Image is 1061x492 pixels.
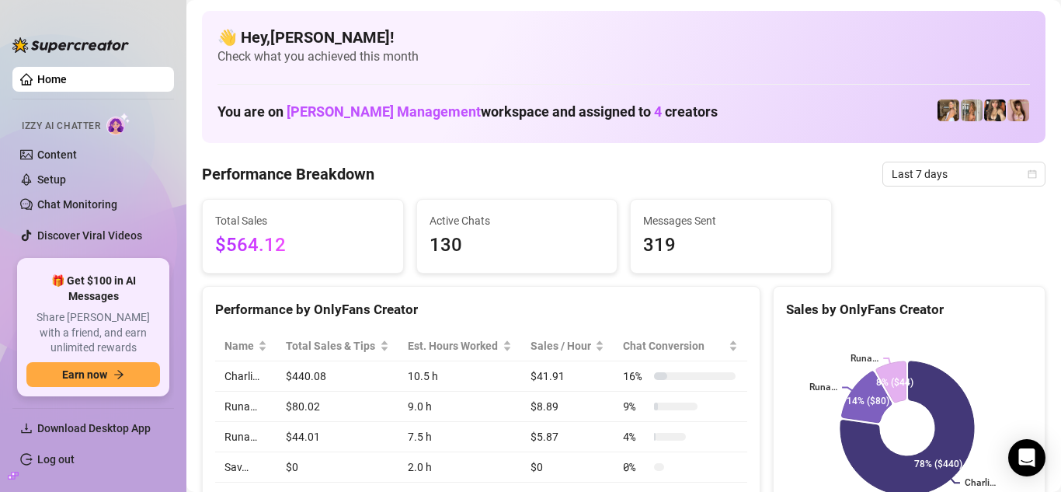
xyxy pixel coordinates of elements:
span: build [8,470,19,481]
a: Chat Monitoring [37,198,117,211]
td: 10.5 h [398,361,521,392]
span: Chat Conversion [623,337,725,354]
span: Total Sales [215,212,391,229]
span: arrow-right [113,369,124,380]
td: $0 [277,452,398,483]
img: AI Chatter [106,113,130,135]
span: 16 % [623,368,648,385]
td: $440.08 [277,361,398,392]
span: Last 7 days [892,162,1036,186]
span: 319 [643,231,819,260]
td: 7.5 h [398,422,521,452]
button: Earn nowarrow-right [26,362,160,387]
a: Content [37,148,77,161]
td: Sav… [215,452,277,483]
span: 130 [430,231,605,260]
div: Open Intercom Messenger [1008,439,1045,476]
span: Earn now [62,368,107,381]
span: $564.12 [215,231,391,260]
text: Charli… [965,478,996,489]
span: 4 [654,103,662,120]
td: $5.87 [521,422,614,452]
td: $44.01 [277,422,398,452]
td: $80.02 [277,392,398,422]
td: 9.0 h [398,392,521,422]
text: Runa… [809,382,837,393]
h4: 👋 Hey, [PERSON_NAME] ! [217,26,1030,48]
td: Charli… [215,361,277,392]
img: logo-BBDzfeDw.svg [12,37,129,53]
a: Log out [37,453,75,466]
a: Home [37,73,67,85]
div: Performance by OnlyFans Creator [215,299,747,320]
span: 4 % [623,428,648,445]
span: Active Chats [430,212,605,229]
span: calendar [1028,169,1037,179]
span: Messages Sent [643,212,819,229]
h4: Performance Breakdown [202,163,374,185]
span: download [20,422,33,434]
span: Download Desktop App [37,422,151,434]
span: Total Sales & Tips [286,337,377,354]
th: Chat Conversion [614,331,746,361]
span: Name [224,337,255,354]
img: Runa [984,99,1006,121]
span: Izzy AI Chatter [22,119,100,134]
span: Check what you achieved this month [217,48,1030,65]
a: Setup [37,173,66,186]
td: Runa… [215,392,277,422]
img: Charli [938,99,959,121]
th: Sales / Hour [521,331,614,361]
span: Share [PERSON_NAME] with a friend, and earn unlimited rewards [26,310,160,356]
span: Sales / Hour [530,337,593,354]
th: Name [215,331,277,361]
td: $8.89 [521,392,614,422]
td: $0 [521,452,614,483]
td: 2.0 h [398,452,521,483]
td: Runa… [215,422,277,452]
span: [PERSON_NAME] Management [287,103,481,120]
div: Sales by OnlyFans Creator [786,299,1032,320]
text: Runa… [851,353,878,364]
th: Total Sales & Tips [277,331,398,361]
span: 9 % [623,398,648,415]
div: Est. Hours Worked [408,337,499,354]
img: Sav [961,99,983,121]
h1: You are on workspace and assigned to creators [217,103,718,120]
span: 0 % [623,459,648,476]
a: Discover Viral Videos [37,229,142,242]
img: Runa [1007,99,1029,121]
span: 🎁 Get $100 in AI Messages [26,274,160,304]
td: $41.91 [521,361,614,392]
